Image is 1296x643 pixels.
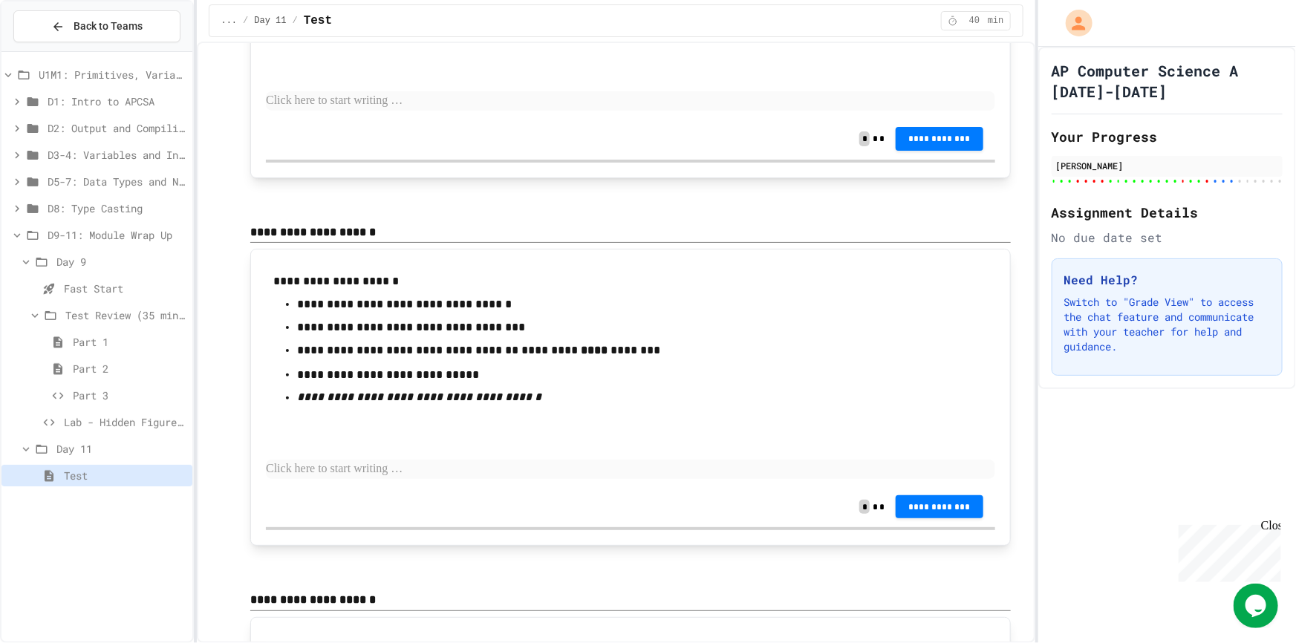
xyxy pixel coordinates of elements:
span: Test [304,12,332,30]
div: [PERSON_NAME] [1056,159,1278,172]
span: D3-4: Variables and Input [48,147,186,163]
h2: Assignment Details [1052,202,1283,223]
span: Part 3 [73,388,186,403]
h1: AP Computer Science A [DATE]-[DATE] [1052,60,1283,102]
iframe: chat widget [1234,584,1281,628]
span: min [988,15,1004,27]
span: D1: Intro to APCSA [48,94,186,109]
span: D8: Type Casting [48,200,186,216]
button: Back to Teams [13,10,180,42]
span: D2: Output and Compiling Code [48,120,186,136]
span: Back to Teams [74,19,143,34]
p: Switch to "Grade View" to access the chat feature and communicate with your teacher for help and ... [1064,295,1270,354]
span: Test Review (35 mins) [65,307,186,323]
span: D5-7: Data Types and Number Calculations [48,174,186,189]
span: 40 [963,15,986,27]
span: Part 2 [73,361,186,376]
h2: Your Progress [1052,126,1283,147]
div: No due date set [1052,229,1283,247]
span: Day 11 [254,15,286,27]
span: D9-11: Module Wrap Up [48,227,186,243]
h3: Need Help? [1064,271,1270,289]
span: Test [64,468,186,483]
span: Lab - Hidden Figures: Launch Weight Calculator [64,414,186,430]
span: Day 11 [56,441,186,457]
span: / [243,15,248,27]
span: / [293,15,298,27]
div: My Account [1050,6,1096,40]
iframe: chat widget [1173,519,1281,582]
div: Chat with us now!Close [6,6,102,94]
span: Fast Start [64,281,186,296]
span: ... [221,15,238,27]
span: Part 1 [73,334,186,350]
span: Day 9 [56,254,186,270]
span: U1M1: Primitives, Variables, Basic I/O [39,67,186,82]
